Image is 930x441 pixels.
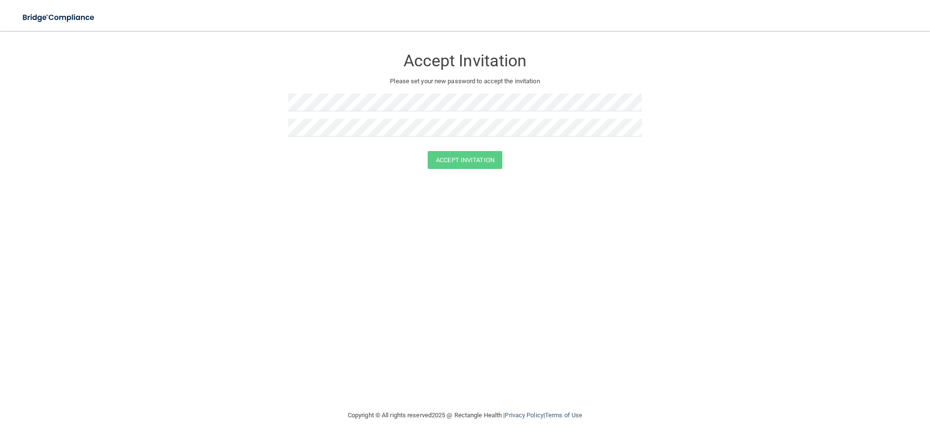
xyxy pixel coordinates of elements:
div: Copyright © All rights reserved 2025 @ Rectangle Health | | [288,400,642,431]
h3: Accept Invitation [288,52,642,70]
p: Please set your new password to accept the invitation [295,76,635,87]
button: Accept Invitation [428,151,502,169]
img: bridge_compliance_login_screen.278c3ca4.svg [15,8,104,28]
a: Terms of Use [545,411,582,419]
a: Privacy Policy [505,411,543,419]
